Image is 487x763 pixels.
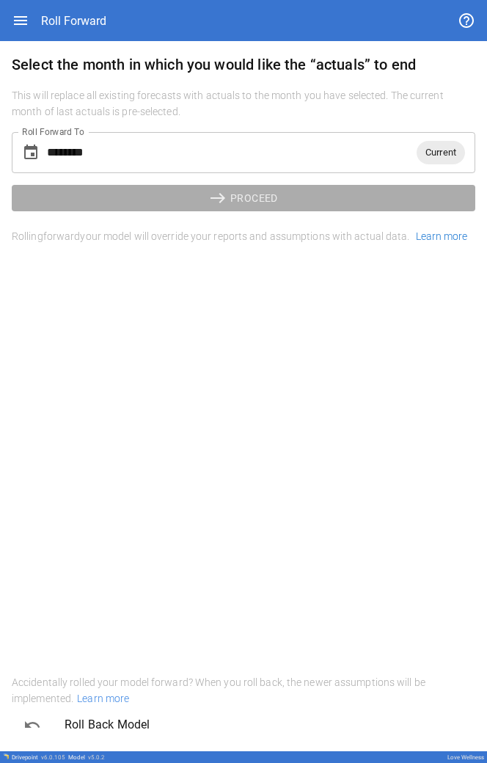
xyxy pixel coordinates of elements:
[12,229,475,245] h6: Rolling forward your model will override your reports and assumptions with actual data.
[3,753,9,759] img: Drivepoint
[12,675,475,707] h6: Accidentally rolled your model forward? When you roll back, the newer assumptions will be impleme...
[12,53,475,76] h6: Select the month in which you would like the “actuals” to end
[41,14,106,28] div: Roll Forward
[41,754,65,761] span: v 6.0.105
[12,754,65,761] div: Drivepoint
[417,144,465,161] span: Current
[447,754,484,761] div: Love Wellness
[12,88,475,120] h6: This will replace all existing forecasts with actuals to the month you have selected. The current...
[12,185,475,211] button: PROCEED
[73,693,129,704] span: Learn more
[209,189,230,207] span: east
[23,716,41,734] span: undo
[12,707,475,742] div: Roll Back Model
[88,754,105,761] span: v 5.0.2
[416,230,468,242] a: Learn more
[68,754,105,761] div: Model
[65,716,464,734] span: Roll Back Model
[22,125,84,138] label: Roll Forward To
